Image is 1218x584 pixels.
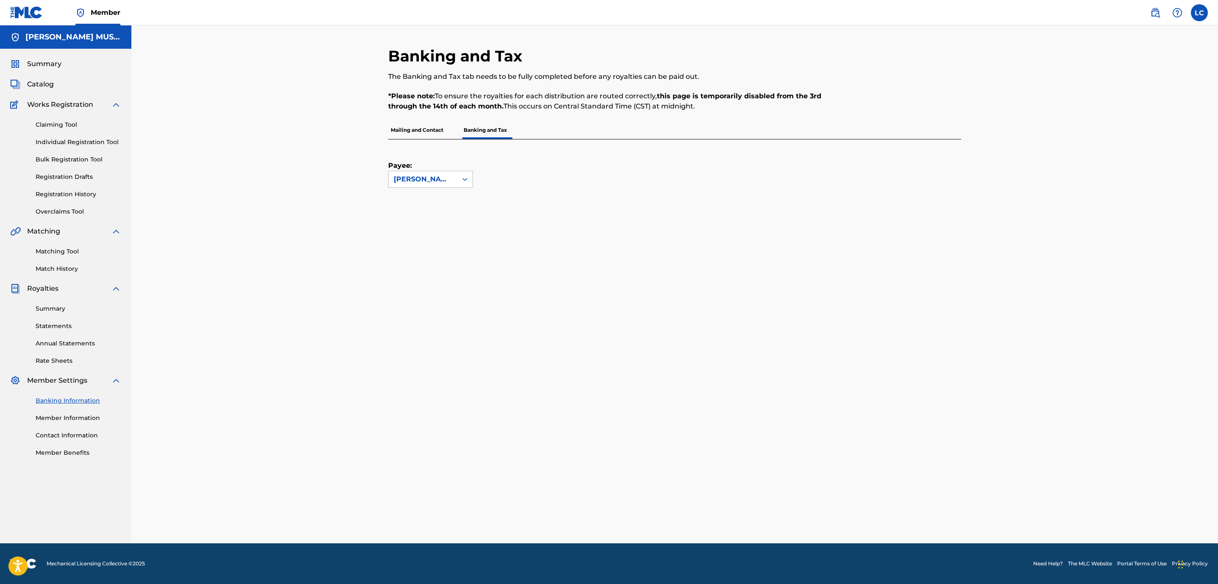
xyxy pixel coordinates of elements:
img: help [1172,8,1182,18]
div: Help [1169,4,1186,21]
p: To ensure the royalties for each distribution are routed correctly, This occurs on Central Standa... [388,91,829,111]
a: SummarySummary [10,59,61,69]
span: Member Settings [27,375,87,386]
a: Overclaims Tool [36,207,121,216]
img: expand [111,375,121,386]
a: Privacy Policy [1172,560,1208,567]
a: Summary [36,304,121,313]
img: expand [111,226,121,236]
img: Summary [10,59,20,69]
span: Catalog [27,79,54,89]
a: Bulk Registration Tool [36,155,121,164]
a: Public Search [1147,4,1164,21]
h5: MAXIMO AGUIRRE MUSIC PUBLISHING, INC. [25,32,121,42]
a: Statements [36,322,121,331]
div: User Menu [1191,4,1208,21]
p: Mailing and Contact [388,121,446,139]
strong: *Please note: [388,92,435,100]
span: Works Registration [27,100,93,110]
img: Matching [10,226,21,236]
img: Accounts [10,32,20,42]
img: Top Rightsholder [75,8,86,18]
span: Mechanical Licensing Collective © 2025 [47,560,145,567]
div: Drag [1178,552,1183,577]
span: Royalties [27,284,58,294]
p: Banking and Tax [461,121,509,139]
a: Banking Information [36,396,121,405]
a: Member Benefits [36,448,121,457]
a: Registration Drafts [36,172,121,181]
p: The Banking and Tax tab needs to be fully completed before any royalties can be paid out. [388,72,829,82]
img: Member Settings [10,375,20,386]
a: Contact Information [36,431,121,440]
img: expand [111,100,121,110]
a: CatalogCatalog [10,79,54,89]
a: Claiming Tool [36,120,121,129]
a: Need Help? [1033,560,1063,567]
iframe: Tipalti Iframe [388,216,941,300]
a: Annual Statements [36,339,121,348]
iframe: Chat Widget [1176,543,1218,584]
img: MLC Logo [10,6,43,19]
a: Individual Registration Tool [36,138,121,147]
label: Payee: [388,161,431,171]
div: [PERSON_NAME] MUSIC PUBLISHING, INC. [394,174,452,184]
a: Member Information [36,414,121,423]
span: Matching [27,226,60,236]
img: expand [111,284,121,294]
a: The MLC Website [1068,560,1112,567]
img: Royalties [10,284,20,294]
img: Works Registration [10,100,21,110]
iframe: Resource Center [1194,412,1218,481]
a: Registration History [36,190,121,199]
a: Rate Sheets [36,356,121,365]
span: Member [91,8,120,17]
a: Match History [36,264,121,273]
img: Catalog [10,79,20,89]
img: search [1150,8,1160,18]
a: Portal Terms of Use [1117,560,1167,567]
span: Summary [27,59,61,69]
h2: Banking and Tax [388,47,526,66]
img: logo [10,559,36,569]
a: Matching Tool [36,247,121,256]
